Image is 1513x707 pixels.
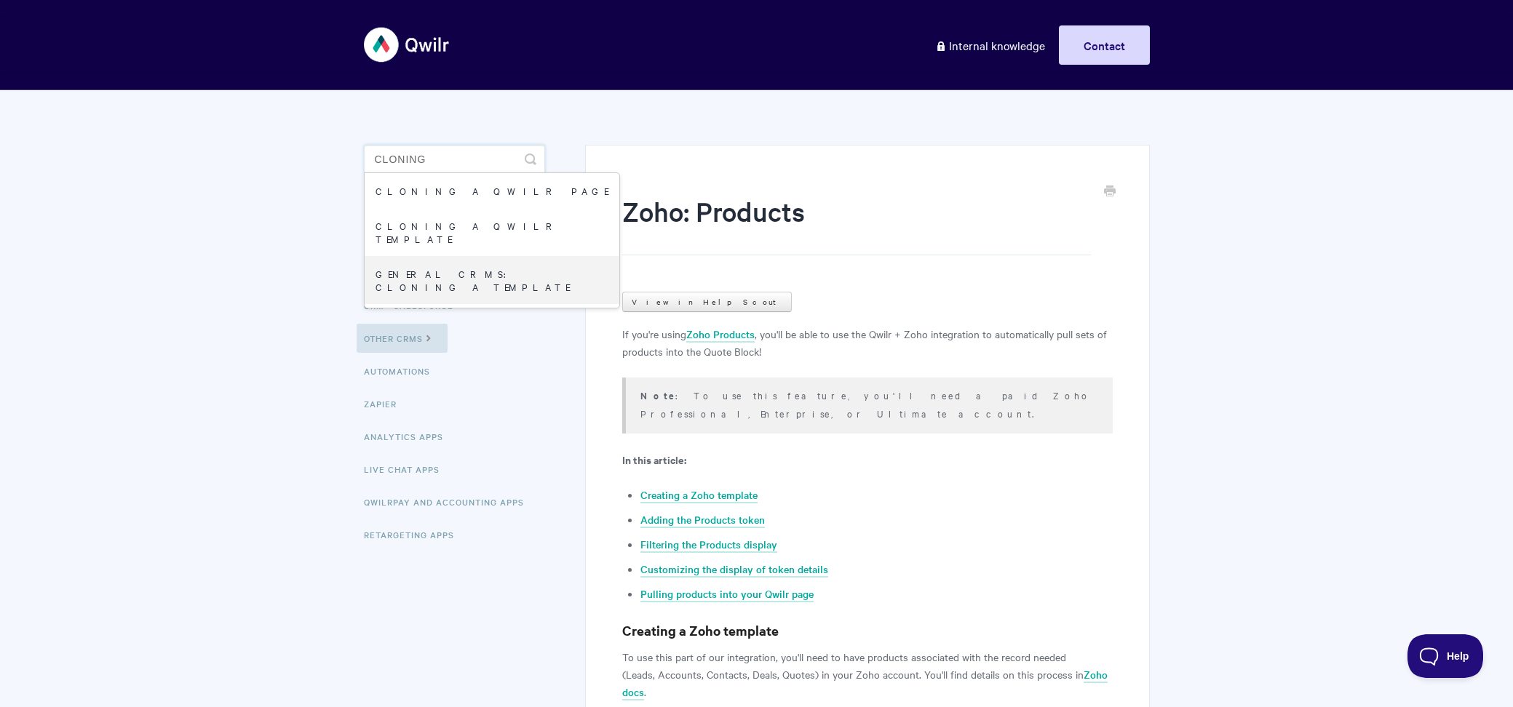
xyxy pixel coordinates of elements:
a: Pulling products into your Qwilr page [640,586,814,602]
p: To use this part of our integration, you'll need to have products associated with the record need... [622,648,1112,700]
a: Contact [1059,25,1150,65]
a: General CRMs: Cloning a Template [365,256,619,304]
a: Automations [364,356,441,386]
a: Zapier [364,389,408,418]
a: Other CRMs [357,324,448,353]
input: Search [364,145,545,174]
a: Retargeting Apps [364,520,465,549]
a: Customizing the display of token details [640,562,828,578]
a: Print this Article [1104,184,1116,200]
a: Adding the Products token [640,512,765,528]
b: In this article: [622,452,686,467]
a: Cloning a Qwilr Template [365,208,619,256]
a: View in Help Scout [622,292,792,312]
a: Internal knowledge [924,25,1056,65]
iframe: Toggle Customer Support [1407,634,1484,678]
a: Creating a Zoho template [640,487,758,503]
a: Cloning a Qwilr Page [365,173,619,208]
a: Analytics Apps [364,422,454,451]
a: Zoho docs [622,667,1108,700]
h1: Zoho: Products [622,193,1090,255]
img: Qwilr Help Center [364,17,450,72]
a: QwilrPay and Accounting Apps [364,487,535,516]
a: Filtering the Products display [640,537,777,553]
h3: Creating a Zoho template [622,620,1112,641]
p: If you're using , you'll be able to use the Qwilr + Zoho integration to automatically pull sets o... [622,325,1112,360]
p: : To use this feature, you'll need a paid Zoho Professional, Enterprise, or Ultimate account. [640,386,1094,422]
strong: Note [640,388,675,402]
a: Zoho Products [686,327,755,343]
a: Live Chat Apps [364,455,450,484]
